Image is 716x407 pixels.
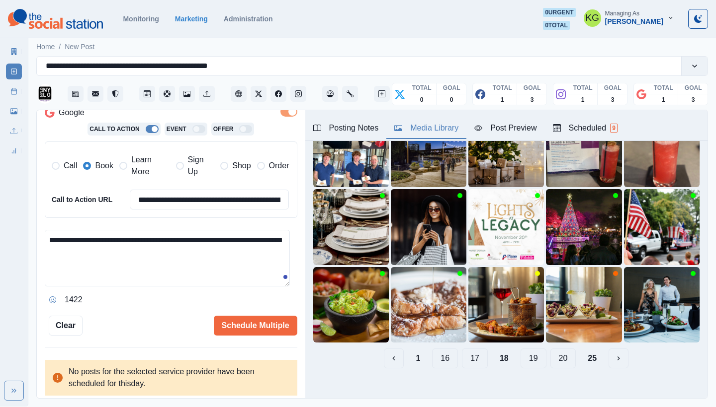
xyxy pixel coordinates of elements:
span: 0 urgent [543,8,575,17]
div: Scheduled [553,122,618,134]
p: Event [167,125,186,134]
a: New Post [6,64,22,79]
button: Page 16 [432,348,458,368]
div: Katrina Gallardo [585,6,599,30]
img: logoTextSVG.62801f218bc96a9b266caa72a09eb111.svg [8,9,103,29]
button: Page 18 [492,348,517,368]
img: tubwmnhhgrsjmnp2x1sx [468,267,544,342]
button: Page 17 [462,348,488,368]
a: Marketing [175,15,208,23]
p: 1 [581,95,585,104]
img: qgyqgfbnfhqlhwi3ezju [624,267,700,342]
div: Managing As [605,10,639,17]
button: Client Website [231,86,247,102]
a: Marketing Summary [6,44,22,60]
button: Administration [342,86,358,102]
a: Administration [224,15,273,23]
span: Call [64,160,78,172]
div: [PERSON_NAME] [605,17,663,26]
p: Call To Action [89,125,139,134]
p: 3 [611,95,615,104]
span: 9 [610,124,618,133]
img: wr1y6vz8dpyl6vcv0off [313,189,389,265]
img: cyoleoo5lwm5mm74nsur [546,112,622,187]
span: Sign Up [188,154,215,178]
p: GOAL [604,83,622,92]
div: Posting Notes [313,122,379,134]
p: 0 [420,95,424,104]
button: Create New Post [374,86,390,102]
img: lausk9ipqtdvrpsdqklh [391,112,466,187]
p: Google [59,107,85,119]
img: pp2glgfnhpr32duqymxa [624,189,700,265]
button: Content Pool [159,86,175,102]
a: Review Summary [6,143,22,159]
p: Offer [213,125,234,134]
button: Opens Emoji Picker [45,292,61,308]
p: 1 [662,95,665,104]
button: Schedule Multiple [214,316,297,336]
div: Post Preview [474,122,537,134]
p: TOTAL [573,83,593,92]
a: Media Library [6,103,22,119]
button: Clear [49,316,83,336]
p: TOTAL [412,83,432,92]
button: Expand [4,381,24,401]
p: 3 [531,95,534,104]
img: cbdr5k8m956pokalfao6 [313,267,389,342]
button: Media Library [179,86,195,102]
img: vfmmt0fqay6qsf2szxq2 [313,112,389,187]
button: Twitter [251,86,267,102]
a: Post Schedule [6,83,22,99]
div: Media Library [394,122,458,134]
p: GOAL [443,83,460,92]
button: Page 20 [550,348,576,368]
img: xiblosl7lvejmwghdsyz [391,189,466,265]
button: Messages [88,86,103,102]
button: Post Schedule [139,86,155,102]
span: Book [95,160,113,172]
button: Page 19 [521,348,546,368]
nav: breadcrumb [36,42,94,52]
a: Home [36,42,55,52]
a: New Post [65,42,94,52]
h2: Call to Action URL [52,196,114,204]
p: GOAL [524,83,541,92]
span: / [59,42,61,52]
button: First Page [408,348,428,368]
button: Previous [384,348,404,368]
button: Reviews [107,86,123,102]
button: Uploads [199,86,215,102]
button: Instagram [290,86,306,102]
button: Next Media [609,348,628,368]
button: Last Page [580,348,605,368]
p: TOTAL [654,83,673,92]
span: Shop [232,160,251,172]
a: Uploads [6,123,22,139]
img: jqi6hzd0jt7n0isevg2n [468,112,544,187]
a: Monitoring [123,15,159,23]
span: 0 total [543,21,570,30]
p: 3 [692,95,695,104]
img: jh5woqgiq2yandrx0yjt [468,189,544,265]
p: TOTAL [493,83,512,92]
button: Dashboard [322,86,338,102]
p: 1422 [65,294,83,306]
p: GOAL [685,83,702,92]
span: Order [269,160,289,172]
div: No posts for the selected service provider have been scheduled for this day . [45,360,297,396]
button: Toggle Mode [688,9,708,29]
button: Facebook [270,86,286,102]
p: 0 [450,95,453,104]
